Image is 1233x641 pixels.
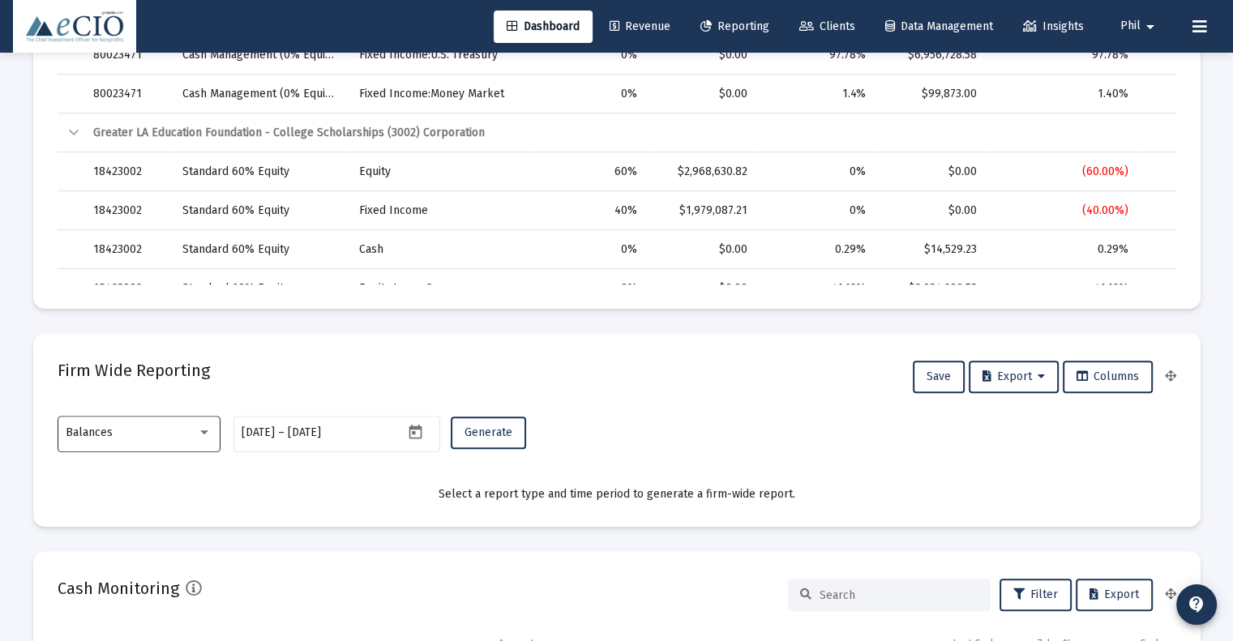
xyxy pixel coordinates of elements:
[451,417,526,449] button: Generate
[888,47,977,63] div: $6,956,728.58
[820,588,978,602] input: Search
[25,11,124,43] img: Dashboard
[82,191,171,230] td: 18423002
[542,47,637,63] div: 0%
[1023,19,1084,33] span: Insights
[597,11,683,43] a: Revenue
[770,47,866,63] div: 97.78%
[1187,595,1206,614] mat-icon: contact_support
[660,47,747,63] div: $0.00
[983,370,1045,383] span: Export
[660,86,747,102] div: $0.00
[770,241,866,258] div: 0.29%
[1120,19,1141,33] span: Phil
[1000,47,1128,63] div: 97.78%
[58,357,210,383] h2: Firm Wide Reporting
[888,86,977,102] div: $99,873.00
[1141,11,1160,43] mat-icon: arrow_drop_down
[1000,241,1128,258] div: 0.29%
[58,575,179,601] h2: Cash Monitoring
[770,86,866,102] div: 1.4%
[1077,370,1139,383] span: Columns
[1101,10,1179,42] button: Phil
[404,420,427,443] button: Open calendar
[1063,361,1153,393] button: Columns
[66,425,113,439] span: Balances
[1010,11,1097,43] a: Insights
[507,19,580,33] span: Dashboard
[82,152,171,191] td: 18423002
[171,36,349,75] td: Cash Management (0% Equity)
[1076,579,1153,611] button: Export
[770,164,866,180] div: 0%
[242,426,275,439] input: Start date
[1090,588,1139,601] span: Export
[542,86,637,102] div: 0%
[348,230,530,269] td: Cash
[278,426,285,439] span: –
[888,203,977,219] div: $0.00
[888,164,977,180] div: $0.00
[927,370,951,383] span: Save
[888,241,977,258] div: $14,529.23
[1000,579,1072,611] button: Filter
[348,152,530,191] td: Equity
[687,11,782,43] a: Reporting
[348,269,530,308] td: Equity:Large Cap
[288,426,366,439] input: End date
[799,19,855,33] span: Clients
[660,203,747,219] div: $1,979,087.21
[542,241,637,258] div: 0%
[660,164,747,180] div: $2,968,630.82
[1013,588,1058,601] span: Filter
[700,19,769,33] span: Reporting
[82,230,171,269] td: 18423002
[171,230,349,269] td: Standard 60% Equity
[58,113,82,152] td: Collapse
[872,11,1006,43] a: Data Management
[913,361,965,393] button: Save
[171,75,349,113] td: Cash Management (0% Equity)
[969,361,1059,393] button: Export
[885,19,993,33] span: Data Management
[348,191,530,230] td: Fixed Income
[1000,164,1128,180] div: (60.00%)
[786,11,868,43] a: Clients
[465,425,512,439] span: Generate
[494,11,593,43] a: Dashboard
[348,36,530,75] td: Fixed Income:U.S. Treasury
[542,164,637,180] div: 60%
[348,75,530,113] td: Fixed Income:Money Market
[82,269,171,308] td: 18423002
[58,486,1176,502] div: Select a report type and time period to generate a firm-wide report.
[171,269,349,308] td: Standard 60% Equity
[1000,86,1128,102] div: 1.40%
[171,152,349,191] td: Standard 60% Equity
[542,203,637,219] div: 40%
[171,191,349,230] td: Standard 60% Equity
[770,203,866,219] div: 0%
[1000,203,1128,219] div: (40.00%)
[82,75,171,113] td: 80023471
[610,19,670,33] span: Revenue
[82,36,171,75] td: 80023471
[660,241,747,258] div: $0.00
